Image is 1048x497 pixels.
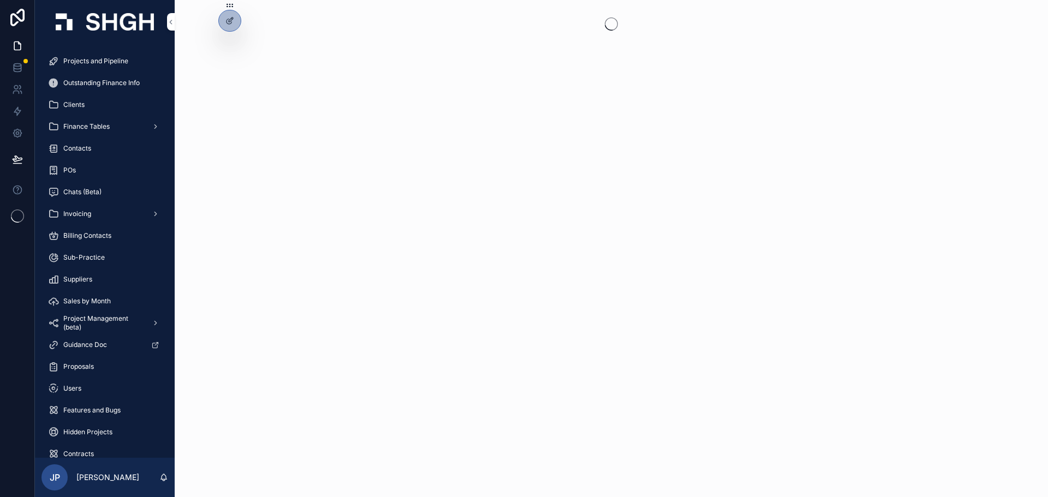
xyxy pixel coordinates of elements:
[63,166,76,175] span: POs
[56,13,154,31] img: App logo
[63,275,92,284] span: Suppliers
[41,313,168,333] a: Project Management (beta)
[41,422,168,442] a: Hidden Projects
[41,248,168,267] a: Sub-Practice
[41,226,168,245] a: Billing Contacts
[63,231,111,240] span: Billing Contacts
[63,122,110,131] span: Finance Tables
[76,472,139,483] p: [PERSON_NAME]
[41,95,168,115] a: Clients
[63,253,105,262] span: Sub-Practice
[41,51,168,71] a: Projects and Pipeline
[41,444,168,464] a: Contracts
[41,182,168,202] a: Chats (Beta)
[41,204,168,224] a: Invoicing
[63,144,91,153] span: Contacts
[35,44,175,458] div: scrollable content
[63,384,81,393] span: Users
[41,400,168,420] a: Features and Bugs
[41,270,168,289] a: Suppliers
[63,57,128,65] span: Projects and Pipeline
[63,188,102,196] span: Chats (Beta)
[41,160,168,180] a: POs
[63,428,112,436] span: Hidden Projects
[63,406,121,415] span: Features and Bugs
[41,117,168,136] a: Finance Tables
[63,209,91,218] span: Invoicing
[63,100,85,109] span: Clients
[63,79,140,87] span: Outstanding Finance Info
[63,297,111,306] span: Sales by Month
[41,335,168,355] a: Guidance Doc
[50,471,60,484] span: JP
[41,379,168,398] a: Users
[63,314,143,332] span: Project Management (beta)
[41,291,168,311] a: Sales by Month
[41,73,168,93] a: Outstanding Finance Info
[63,362,94,371] span: Proposals
[63,340,107,349] span: Guidance Doc
[41,139,168,158] a: Contacts
[63,450,94,458] span: Contracts
[41,357,168,376] a: Proposals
